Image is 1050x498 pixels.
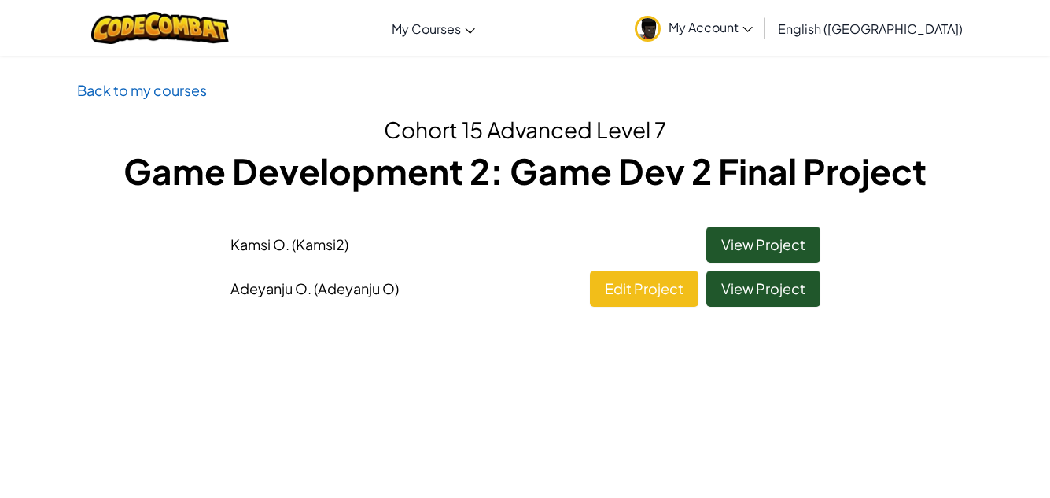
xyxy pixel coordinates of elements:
a: View Project [706,271,820,307]
a: My Account [627,3,761,53]
span: . (Adeyanju O) [308,279,399,297]
span: My Courses [392,20,461,37]
h1: Game Development 2: Game Dev 2 Final Project [77,146,974,195]
span: Kamsi O [230,235,348,253]
span: English ([GEOGRAPHIC_DATA]) [778,20,963,37]
span: . (Kamsi2) [286,235,348,253]
a: Edit Project [590,271,698,307]
a: View Project [706,227,820,263]
span: Adeyanju O [230,279,399,297]
a: Back to my courses [77,81,207,99]
img: avatar [635,16,661,42]
img: CodeCombat logo [91,12,229,44]
span: My Account [669,19,753,35]
h2: Cohort 15 Advanced Level 7 [77,113,974,146]
a: My Courses [384,7,483,50]
a: English ([GEOGRAPHIC_DATA]) [770,7,971,50]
